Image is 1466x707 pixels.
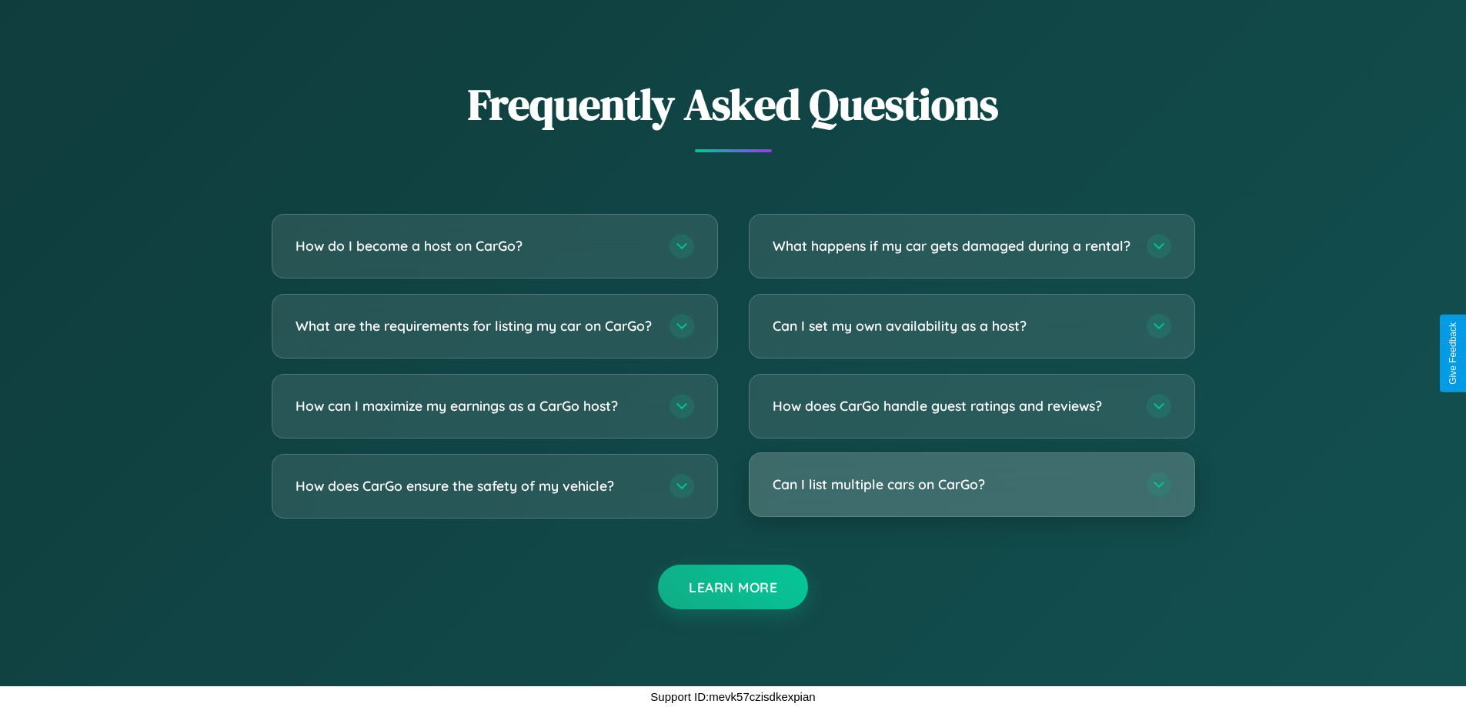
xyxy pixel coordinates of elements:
[296,236,654,255] h3: How do I become a host on CarGo?
[296,316,654,335] h3: What are the requirements for listing my car on CarGo?
[296,396,654,415] h3: How can I maximize my earnings as a CarGo host?
[296,476,654,495] h3: How does CarGo ensure the safety of my vehicle?
[272,75,1195,134] h2: Frequently Asked Questions
[773,316,1131,335] h3: Can I set my own availability as a host?
[773,475,1131,494] h3: Can I list multiple cars on CarGo?
[773,396,1131,415] h3: How does CarGo handle guest ratings and reviews?
[658,565,808,609] button: Learn More
[650,686,815,707] p: Support ID: mevk57czisdkexpian
[1448,322,1458,385] div: Give Feedback
[773,236,1131,255] h3: What happens if my car gets damaged during a rental?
